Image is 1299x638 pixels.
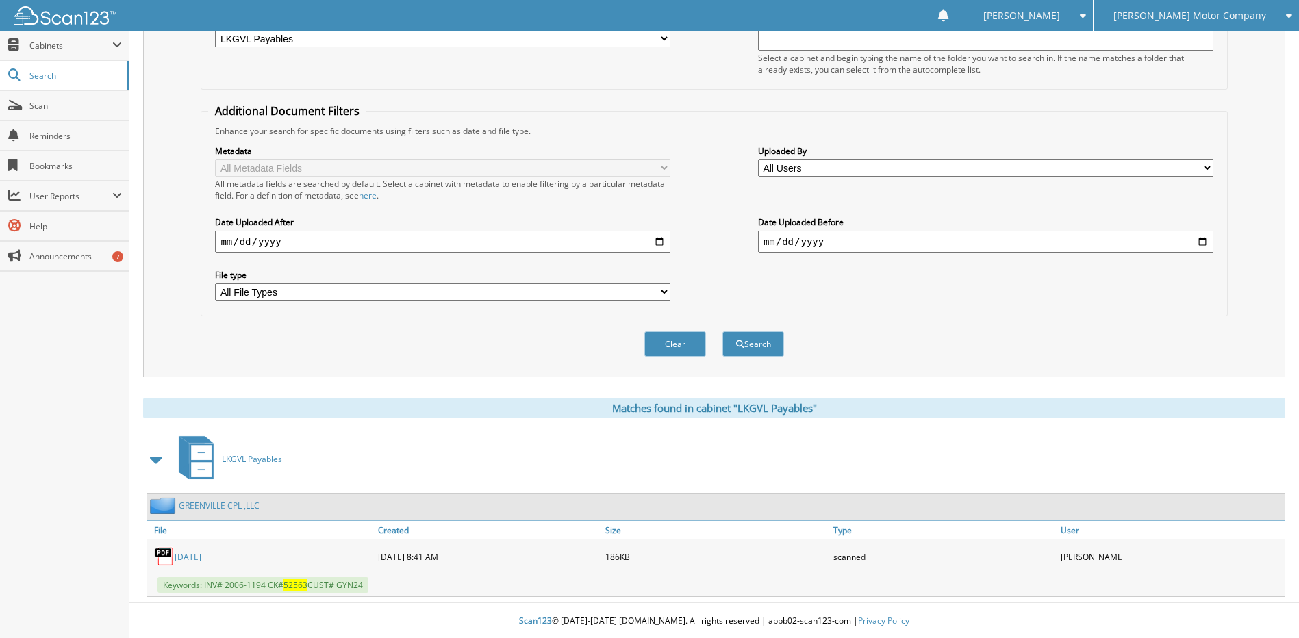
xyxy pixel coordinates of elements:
span: Reminders [29,130,122,142]
span: Keywords: INV# 2006-1194 CK# CUST# GYN24 [157,577,368,593]
legend: Additional Document Filters [208,103,366,118]
span: Cabinets [29,40,112,51]
span: Bookmarks [29,160,122,172]
img: PDF.png [154,546,175,567]
div: Enhance your search for specific documents using filters such as date and file type. [208,125,1220,137]
a: File [147,521,375,539]
span: Announcements [29,251,122,262]
img: folder2.png [150,497,179,514]
span: 52563 [283,579,307,591]
a: Size [602,521,829,539]
div: All metadata fields are searched by default. Select a cabinet with metadata to enable filtering b... [215,178,670,201]
label: Date Uploaded After [215,216,670,228]
div: © [DATE]-[DATE] [DOMAIN_NAME]. All rights reserved | appb02-scan123-com | [129,604,1299,638]
a: GREENVILLE CPL ,LLC [179,500,260,511]
a: here [359,190,377,201]
a: Created [375,521,602,539]
span: Scan123 [519,615,552,626]
label: Date Uploaded Before [758,216,1213,228]
a: LKGVL Payables [171,432,282,486]
button: Search [722,331,784,357]
input: end [758,231,1213,253]
div: Select a cabinet and begin typing the name of the folder you want to search in. If the name match... [758,52,1213,75]
span: Search [29,70,120,81]
span: [PERSON_NAME] Motor Company [1113,12,1266,20]
img: scan123-logo-white.svg [14,6,116,25]
a: Privacy Policy [858,615,909,626]
span: User Reports [29,190,112,202]
a: [DATE] [175,551,201,563]
label: File type [215,269,670,281]
span: [PERSON_NAME] [983,12,1060,20]
div: [DATE] 8:41 AM [375,543,602,570]
div: scanned [830,543,1057,570]
button: Clear [644,331,706,357]
a: Type [830,521,1057,539]
span: LKGVL Payables [222,453,282,465]
div: [PERSON_NAME] [1057,543,1285,570]
div: 7 [112,251,123,262]
span: Help [29,220,122,232]
div: Matches found in cabinet "LKGVL Payables" [143,398,1285,418]
input: start [215,231,670,253]
span: Scan [29,100,122,112]
label: Metadata [215,145,670,157]
a: User [1057,521,1285,539]
label: Uploaded By [758,145,1213,157]
div: 186KB [602,543,829,570]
